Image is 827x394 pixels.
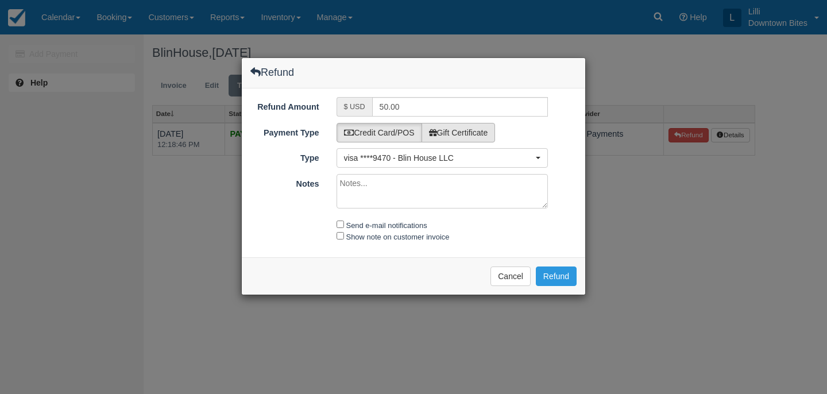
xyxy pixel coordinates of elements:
label: Send e-mail notifications [346,221,427,230]
label: Type [242,148,328,164]
button: visa ****9470 - Blin House LLC [337,148,548,168]
label: Payment Type [242,123,328,139]
span: visa ****9470 - Blin House LLC [344,152,534,164]
label: Show note on customer invoice [346,233,450,241]
small: $ USD [344,103,365,111]
button: Cancel [490,266,531,286]
button: Refund [536,266,577,286]
label: Refund Amount [242,97,328,113]
input: Valid number required. [372,97,548,117]
label: Credit Card/POS [337,123,422,142]
h4: Refund [250,67,294,78]
label: Gift Certificate [422,123,496,142]
label: Notes [242,174,328,190]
